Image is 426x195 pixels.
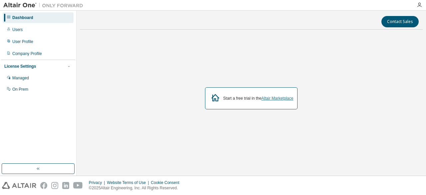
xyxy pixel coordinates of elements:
div: Website Terms of Use [107,180,151,185]
div: Start a free trial in the [223,96,294,101]
div: Dashboard [12,15,33,20]
div: Managed [12,75,29,81]
div: License Settings [4,64,36,69]
p: © 2025 Altair Engineering, Inc. All Rights Reserved. [89,185,183,191]
div: On Prem [12,87,28,92]
div: User Profile [12,39,33,44]
div: Privacy [89,180,107,185]
img: Altair One [3,2,87,9]
img: facebook.svg [40,182,47,189]
img: linkedin.svg [62,182,69,189]
div: Cookie Consent [151,180,183,185]
div: Company Profile [12,51,42,56]
div: Users [12,27,23,32]
img: youtube.svg [73,182,83,189]
img: altair_logo.svg [2,182,36,189]
a: Altair Marketplace [261,96,293,101]
img: instagram.svg [51,182,58,189]
button: Contact Sales [381,16,419,27]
